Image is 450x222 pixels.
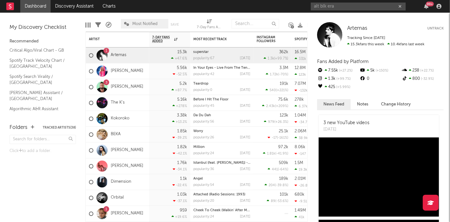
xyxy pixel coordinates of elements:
[193,98,228,101] a: Before I Hit The Floor
[276,105,287,108] span: +209 %
[278,145,288,149] div: 97.2k
[270,73,278,76] span: 1.72k
[279,129,288,133] div: 25.1k
[295,88,308,92] div: -132k
[311,3,406,10] input: Search for artists
[193,66,250,70] div: In Your Eyes - Live From The Tension Tour
[402,75,444,83] div: 800
[257,35,279,43] div: Instagram Followers
[317,99,351,110] button: News Feed
[295,136,308,140] div: 38.9k
[177,161,187,165] div: 1.76k
[295,161,303,165] div: 1.5M
[279,50,288,54] div: 362k
[193,199,214,203] div: popularity: 20
[279,161,288,165] div: 509k
[85,16,91,34] div: Edit Columns
[323,120,369,126] div: 3 new YouTube videos
[197,24,222,31] div: 7-Day Fans Added (7-Day Fans Added)
[9,38,76,45] div: Recommended
[279,73,287,76] span: -70 %
[193,136,214,139] div: popularity: 26
[193,120,214,124] div: popularity: 56
[268,57,274,60] span: 1.3k
[193,152,214,155] div: popularity: 24
[295,50,306,54] div: 16.5M
[295,215,304,219] div: 41k
[271,200,275,203] span: 89
[193,82,209,86] a: Teardrop
[193,183,214,187] div: popularity: 54
[295,129,306,133] div: 2.06M
[193,88,212,92] div: popularity: 0
[111,163,143,169] a: [PERSON_NAME]
[267,152,275,155] span: 1.81k
[240,168,250,171] div: [DATE]
[193,57,214,60] div: popularity: 67
[359,75,401,83] div: 0
[43,126,76,129] button: Tracked Artists(38)
[193,193,250,196] div: Attached (Radio Sessions: 1993)
[240,120,250,124] div: [DATE]
[280,193,288,197] div: 101k
[295,104,308,108] div: 6.37k
[240,88,250,92] div: [DATE]
[375,69,388,73] span: +150 %
[347,25,367,32] a: Artemas
[335,86,350,89] span: +5.99 %
[240,73,250,76] div: [DATE]
[180,177,187,181] div: 1.1k
[317,83,359,91] div: 425
[295,145,305,149] div: 8.06k
[268,136,288,140] div: ( )
[180,208,187,212] div: 959
[111,116,129,121] a: Kokoroko
[9,89,70,102] a: [PERSON_NAME] Assistant / [GEOGRAPHIC_DATA]
[193,114,250,117] div: Da Du Dah
[193,168,214,171] div: popularity: 36
[267,199,288,203] div: ( )
[264,56,288,60] div: ( )
[240,136,250,139] div: [DATE]
[111,148,143,153] a: [PERSON_NAME]
[177,113,187,117] div: 3.38k
[265,183,288,187] div: ( )
[89,37,136,41] div: Artist
[295,57,306,61] div: 331k
[317,75,359,83] div: 1.3k
[193,215,214,219] div: popularity: 24
[132,22,158,26] span: Most Notified
[193,209,260,212] a: Cheek To Cheek (Walkin' After Midnight)
[9,105,70,118] a: Algorithmic A&R Assistant ([GEOGRAPHIC_DATA])
[263,151,288,155] div: ( )
[359,67,401,75] div: 5k
[178,50,187,54] div: 15.3k
[420,77,434,81] span: -32.9 %
[347,26,367,31] span: Artemas
[280,82,288,86] div: 191k
[173,151,187,155] div: -42.1 %
[193,177,250,181] div: Angel
[295,120,309,124] div: -34.7k
[152,35,172,43] span: 7-Day Fans Added
[278,136,287,140] span: -161 %
[9,124,28,131] div: Folders
[197,16,222,34] div: 7-Day Fans Added (7-Day Fans Added)
[269,184,275,187] span: 204
[193,37,241,41] div: Most Recent Track
[295,37,342,41] div: Spotify Monthly Listeners
[295,199,309,203] div: -9.51k
[193,98,250,101] div: Before I Hit The Floor
[275,57,287,60] span: +99.7 %
[193,82,250,86] div: Teardrop
[9,24,76,31] div: My Discovery Checklist
[295,208,306,212] div: 1.49M
[177,129,187,133] div: 1.85k
[9,147,76,155] div: Click to add a folder.
[295,183,309,187] div: -26.8k
[240,57,250,60] div: [DATE]
[111,53,126,58] a: Artemas
[317,67,359,75] div: 7.55k
[111,132,121,137] a: BEKA
[193,114,211,117] a: Da Du Dah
